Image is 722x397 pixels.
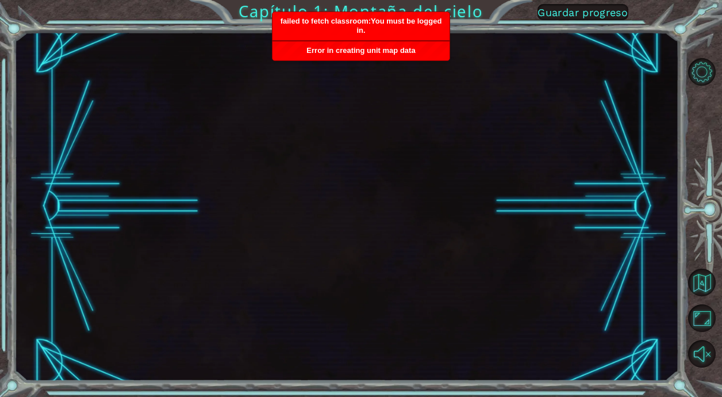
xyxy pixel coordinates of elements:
button: Volver al mapa [688,269,716,296]
span: Error in creating unit map data [306,46,415,55]
button: Sonido encendido [688,340,716,368]
a: Volver al mapa [689,265,722,300]
span: Guardar progreso [537,6,628,18]
button: Maximizar navegador [688,304,716,332]
button: Guardar progreso [537,4,628,20]
span: failed to fetch classroom:You must be logged in. [281,17,442,35]
button: Opciones de nivel [688,58,716,86]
